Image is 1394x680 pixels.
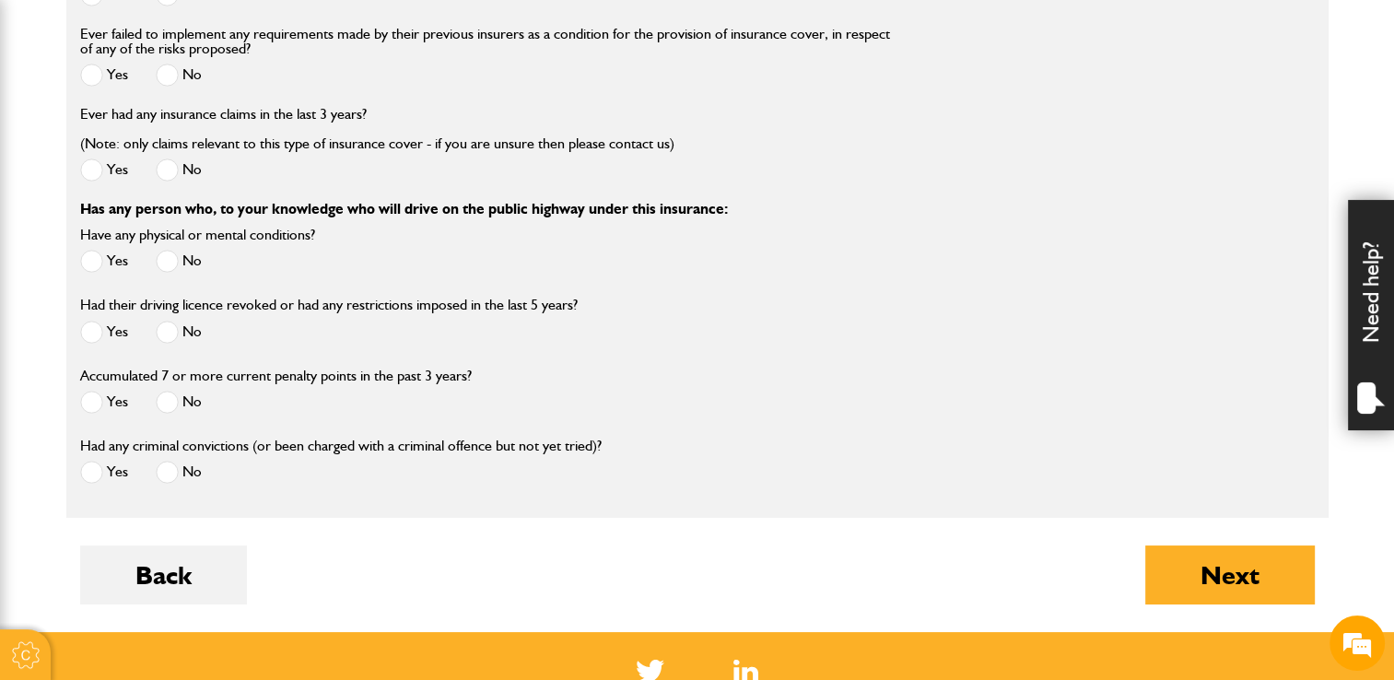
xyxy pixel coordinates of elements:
label: No [156,250,202,273]
label: Yes [80,461,128,484]
p: Has any person who, to your knowledge who will drive on the public highway under this insurance: [80,202,1315,217]
label: No [156,64,202,87]
input: Enter your phone number [24,279,336,320]
textarea: Type your message and hit 'Enter' [24,334,336,520]
label: Had their driving licence revoked or had any restrictions imposed in the last 5 years? [80,298,578,312]
label: No [156,391,202,414]
label: Ever had any insurance claims in the last 3 years? (Note: only claims relevant to this type of in... [80,107,674,151]
input: Enter your last name [24,170,336,211]
label: Yes [80,158,128,182]
label: Have any physical or mental conditions? [80,228,315,242]
em: Start Chat [251,534,334,559]
div: Chat with us now [96,103,310,127]
label: Yes [80,321,128,344]
input: Enter your email address [24,225,336,265]
label: No [156,461,202,484]
div: Need help? [1348,200,1394,430]
label: Ever failed to implement any requirements made by their previous insurers as a condition for the ... [80,27,894,56]
label: Accumulated 7 or more current penalty points in the past 3 years? [80,369,472,383]
div: Minimize live chat window [302,9,346,53]
label: Yes [80,391,128,414]
label: No [156,321,202,344]
button: Back [80,545,247,604]
img: d_20077148190_company_1631870298795_20077148190 [31,102,77,128]
label: Had any criminal convictions (or been charged with a criminal offence but not yet tried)? [80,439,602,453]
label: No [156,158,202,182]
button: Next [1145,545,1315,604]
label: Yes [80,64,128,87]
label: Yes [80,250,128,273]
